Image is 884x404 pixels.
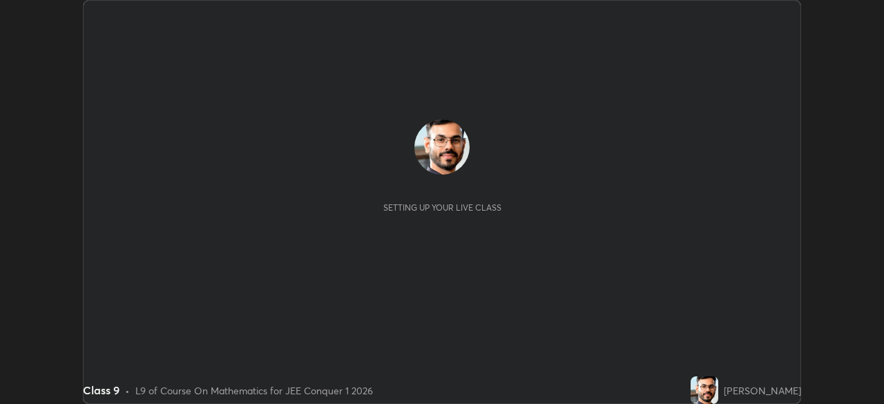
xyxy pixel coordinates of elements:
div: Class 9 [83,382,119,398]
div: L9 of Course On Mathematics for JEE Conquer 1 2026 [135,383,373,398]
div: Setting up your live class [383,202,501,213]
div: [PERSON_NAME] [724,383,801,398]
img: ca0f5e163b6a4e08bc0bbfa0484aee76.jpg [414,119,470,175]
img: ca0f5e163b6a4e08bc0bbfa0484aee76.jpg [691,376,718,404]
div: • [125,383,130,398]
